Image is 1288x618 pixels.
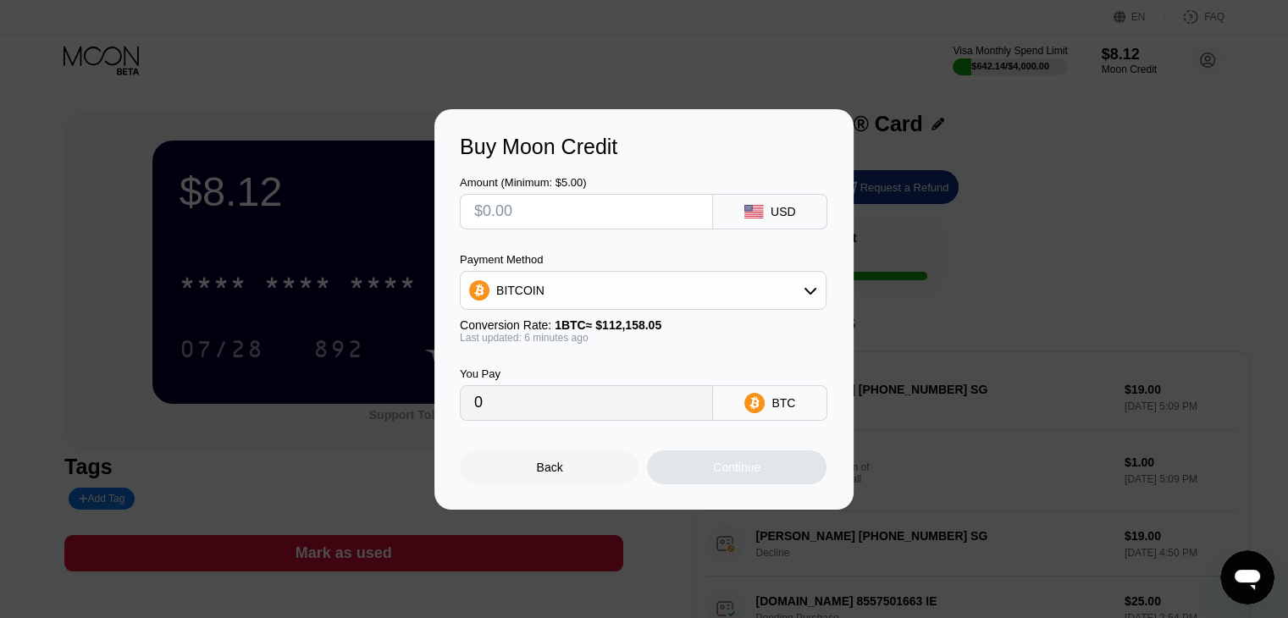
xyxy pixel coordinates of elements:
[460,367,713,380] div: You Pay
[496,284,544,297] div: BITCOIN
[474,195,699,229] input: $0.00
[460,318,826,332] div: Conversion Rate:
[460,450,639,484] div: Back
[460,176,713,189] div: Amount (Minimum: $5.00)
[460,135,828,159] div: Buy Moon Credit
[771,205,796,218] div: USD
[771,396,795,410] div: BTC
[1220,550,1274,604] iframe: Button to launch messaging window
[555,318,661,332] span: 1 BTC ≈ $112,158.05
[460,253,826,266] div: Payment Method
[537,461,563,474] div: Back
[460,332,826,344] div: Last updated: 6 minutes ago
[461,273,826,307] div: BITCOIN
